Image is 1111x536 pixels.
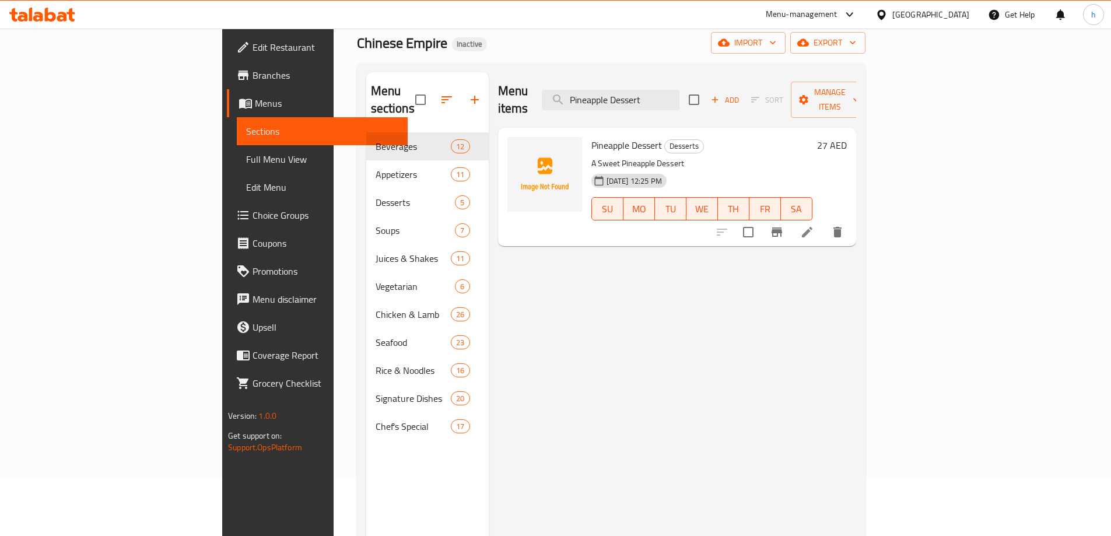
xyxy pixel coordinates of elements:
a: Edit Menu [237,173,408,201]
button: Manage items [791,82,869,118]
span: 12 [451,141,469,152]
span: 23 [451,337,469,348]
span: 20 [451,393,469,404]
a: Edit Restaurant [227,33,408,61]
button: Add [706,91,744,109]
a: Branches [227,61,408,89]
span: MO [628,201,650,218]
span: Inactive [452,39,487,49]
a: Choice Groups [227,201,408,229]
span: Desserts [665,139,703,153]
div: Beverages12 [366,132,489,160]
span: Select all sections [408,87,433,112]
div: Juices & Shakes11 [366,244,489,272]
div: Chef's Special17 [366,412,489,440]
span: Beverages [376,139,451,153]
span: TH [723,201,745,218]
span: export [800,36,856,50]
span: Edit Restaurant [253,40,398,54]
div: Desserts [664,139,704,153]
img: Pineapple Dessert [507,137,582,212]
span: Select section first [744,91,791,109]
span: Signature Dishes [376,391,451,405]
span: Juices & Shakes [376,251,451,265]
div: Soups7 [366,216,489,244]
div: Vegetarian6 [366,272,489,300]
button: MO [623,197,655,220]
div: Menu-management [766,8,837,22]
a: Menus [227,89,408,117]
button: FR [749,197,781,220]
span: Sort sections [433,86,461,114]
nav: Menu sections [366,128,489,445]
button: TH [718,197,749,220]
span: Menus [255,96,398,110]
div: Seafood [376,335,451,349]
span: Chinese Empire [357,30,447,56]
div: Vegetarian [376,279,455,293]
span: 17 [451,421,469,432]
button: Branch-specific-item [763,218,791,246]
span: 26 [451,309,469,320]
div: Signature Dishes20 [366,384,489,412]
div: items [455,223,469,237]
a: Grocery Checklist [227,369,408,397]
div: Chicken & Lamb [376,307,451,321]
div: Appetizers11 [366,160,489,188]
a: Full Menu View [237,145,408,173]
p: A Sweet Pineapple Dessert [591,156,812,171]
div: Rice & Noodles16 [366,356,489,384]
button: import [711,32,786,54]
button: SA [781,197,812,220]
span: Coupons [253,236,398,250]
a: Coupons [227,229,408,257]
span: SA [786,201,808,218]
span: 5 [455,197,469,208]
div: items [451,363,469,377]
span: Menu disclaimer [253,292,398,306]
span: 11 [451,169,469,180]
button: delete [823,218,851,246]
span: 11 [451,253,469,264]
a: Coverage Report [227,341,408,369]
span: Coverage Report [253,348,398,362]
span: Add item [706,91,744,109]
span: Add [709,93,741,107]
span: Chef's Special [376,419,451,433]
span: Grocery Checklist [253,376,398,390]
span: Select to update [736,220,760,244]
span: import [720,36,776,50]
div: items [451,307,469,321]
span: Full Menu View [246,152,398,166]
span: WE [691,201,713,218]
span: 1.0.0 [258,408,276,423]
button: export [790,32,865,54]
span: Upsell [253,320,398,334]
a: Sections [237,117,408,145]
a: Edit menu item [800,225,814,239]
h6: 27 AED [817,137,847,153]
span: Edit Menu [246,180,398,194]
input: search [542,90,679,110]
span: Desserts [376,195,455,209]
span: Manage items [800,85,860,114]
span: Appetizers [376,167,451,181]
a: Support.OpsPlatform [228,440,302,455]
span: SU [597,201,619,218]
span: Sections [246,124,398,138]
div: items [451,335,469,349]
a: Promotions [227,257,408,285]
div: items [451,251,469,265]
span: Soups [376,223,455,237]
div: Inactive [452,37,487,51]
span: Rice & Noodles [376,363,451,377]
span: Branches [253,68,398,82]
button: TU [655,197,686,220]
